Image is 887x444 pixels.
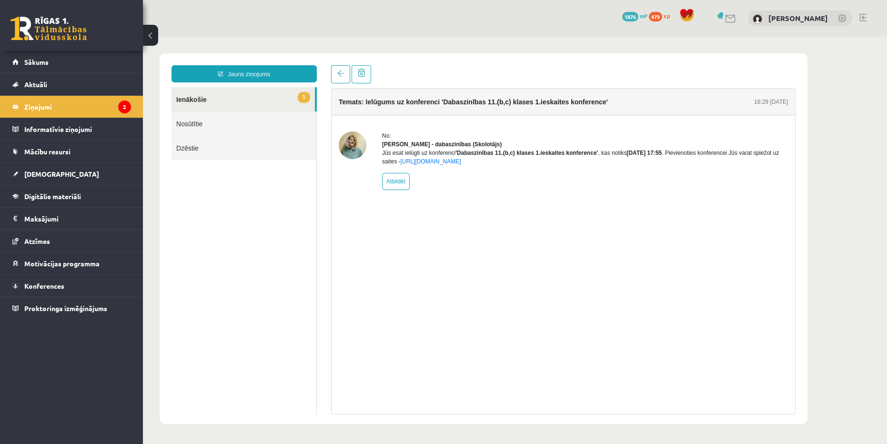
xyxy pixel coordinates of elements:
span: mP [640,12,647,20]
a: Dzēstie [29,99,173,123]
a: Atbildēt [239,136,267,153]
img: Maija Lielmeža [753,14,762,24]
span: 479 [649,12,662,21]
span: [DEMOGRAPHIC_DATA] [24,170,99,178]
span: Aktuāli [24,80,47,89]
h4: Temats: Ielūgums uz konferenci 'Dabaszinības 11.(b,c) klases 1.ieskaites konference' [196,61,465,69]
span: 1 [155,55,167,66]
b: [DATE] 17:55 [484,113,519,120]
strong: [PERSON_NAME] - dabaszinības (Skolotājs) [239,104,359,111]
span: Motivācijas programma [24,259,100,268]
a: Ziņojumi2 [12,96,131,118]
a: Informatīvie ziņojumi [12,118,131,140]
a: Maksājumi [12,208,131,230]
a: Jauns ziņojums [29,29,174,46]
a: 1Ienākošie [29,50,172,75]
div: 16:29 [DATE] [611,61,645,70]
a: Proktoringa izmēģinājums [12,297,131,319]
a: Motivācijas programma [12,252,131,274]
a: 479 xp [649,12,675,20]
span: Atzīmes [24,237,50,245]
a: Digitālie materiāli [12,185,131,207]
div: No: [239,95,645,103]
a: Sākums [12,51,131,73]
a: Rīgas 1. Tālmācības vidusskola [10,17,87,40]
a: 1876 mP [622,12,647,20]
span: Mācību resursi [24,147,71,156]
span: Proktoringa izmēģinājums [24,304,107,313]
a: Atzīmes [12,230,131,252]
div: Jūs esat ielūgti uz konferenci , kas notiks . Pievienoties konferencei Jūs varat spiežot uz saites - [239,112,645,129]
span: xp [664,12,670,20]
a: [PERSON_NAME] [768,13,828,23]
a: Aktuāli [12,73,131,95]
legend: Maksājumi [24,208,131,230]
a: Mācību resursi [12,141,131,162]
legend: Ziņojumi [24,96,131,118]
span: Konferences [24,282,64,290]
b: 'Dabaszinības 11.(b,c) klases 1.ieskaites konference' [312,113,455,120]
legend: Informatīvie ziņojumi [24,118,131,140]
span: Digitālie materiāli [24,192,81,201]
a: Konferences [12,275,131,297]
img: Sanita Baumane - dabaszinības [196,95,223,122]
span: Sākums [24,58,49,66]
a: Nosūtītie [29,75,173,99]
a: [DEMOGRAPHIC_DATA] [12,163,131,185]
i: 2 [118,101,131,113]
a: [URL][DOMAIN_NAME] [258,121,318,128]
span: 1876 [622,12,638,21]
